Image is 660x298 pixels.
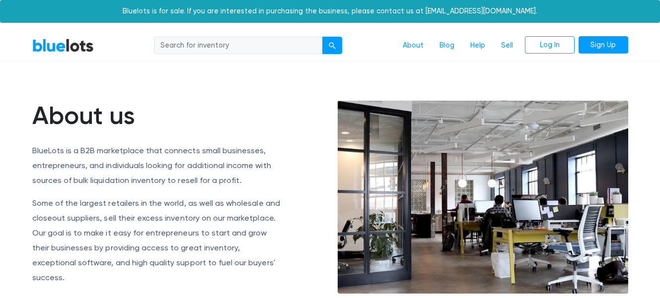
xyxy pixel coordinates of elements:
[525,36,575,54] a: Log In
[462,36,493,55] a: Help
[579,36,628,54] a: Sign Up
[432,36,462,55] a: Blog
[154,37,323,55] input: Search for inventory
[32,196,283,285] p: Some of the largest retailers in the world, as well as wholesale and closeout suppliers, sell the...
[395,36,432,55] a: About
[32,38,94,53] a: BlueLots
[493,36,521,55] a: Sell
[32,143,283,188] p: BlueLots is a B2B marketplace that connects small businesses, entrepreneurs, and individuals look...
[32,101,283,130] h1: About us
[338,101,628,294] img: office-e6e871ac0602a9b363ffc73e1d17013cb30894adc08fbdb38787864bb9a1d2fe.jpg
